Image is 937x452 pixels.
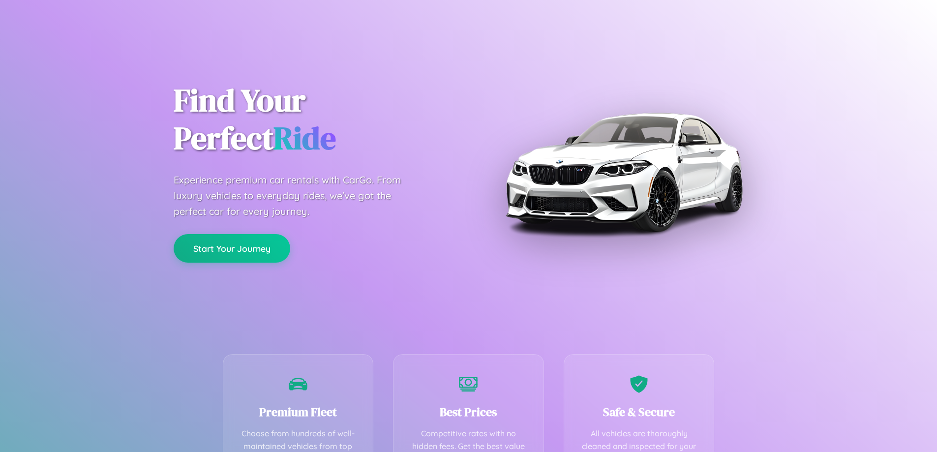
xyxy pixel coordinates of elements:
[174,82,454,157] h1: Find Your Perfect
[501,49,747,295] img: Premium BMW car rental vehicle
[273,117,336,159] span: Ride
[174,234,290,263] button: Start Your Journey
[408,404,529,420] h3: Best Prices
[579,404,699,420] h3: Safe & Secure
[238,404,359,420] h3: Premium Fleet
[174,172,420,219] p: Experience premium car rentals with CarGo. From luxury vehicles to everyday rides, we've got the ...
